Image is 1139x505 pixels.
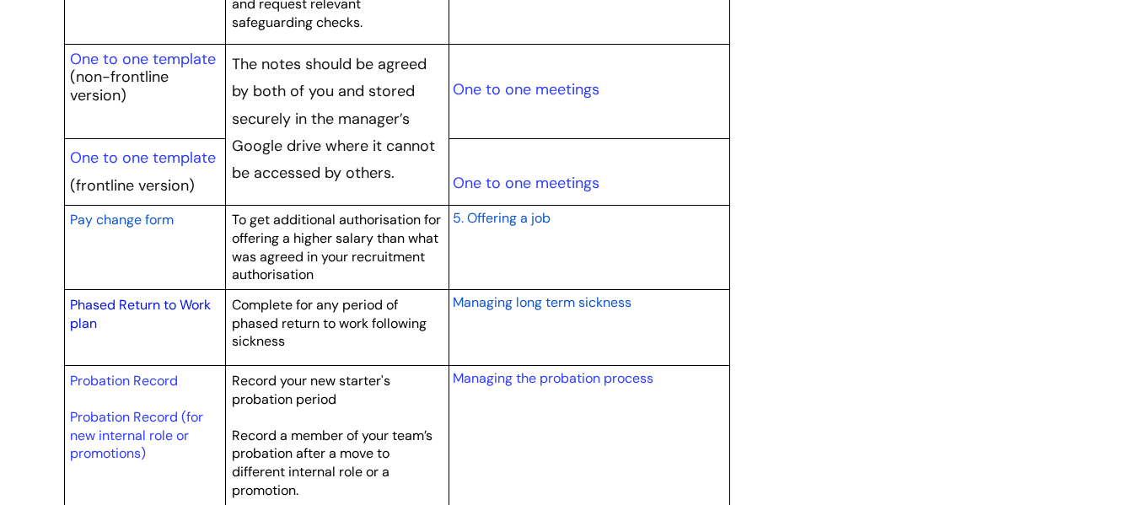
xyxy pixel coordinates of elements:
span: 5. Offering a job [453,209,551,227]
a: Probation Record (for new internal role or promotions) [70,408,203,462]
span: To get additional authorisation for offering a higher salary than what was agreed in your recruit... [232,211,441,283]
a: Probation Record [70,372,178,389]
a: One to one template [70,49,216,69]
td: The notes should be agreed by both of you and stored securely in the manager’s Google drive where... [226,45,449,206]
span: Complete for any period of phased return to work following sickness [232,296,427,350]
span: Pay change form [70,211,174,228]
td: (frontline version) [64,138,226,205]
a: Managing the probation process [453,369,653,387]
a: One to one meetings [453,173,599,193]
p: (non-frontline version) [70,68,220,105]
a: Managing long term sickness [453,292,631,312]
a: Phased Return to Work plan [70,296,211,332]
a: Pay change form [70,209,174,229]
a: 5. Offering a job [453,207,551,228]
span: Managing long term sickness [453,293,631,311]
span: Record a member of your team’s probation after a move to different internal role or a promotion. [232,427,432,499]
span: Record your new starter's probation period [232,372,390,408]
a: One to one template [70,148,216,168]
a: One to one meetings [453,79,599,99]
